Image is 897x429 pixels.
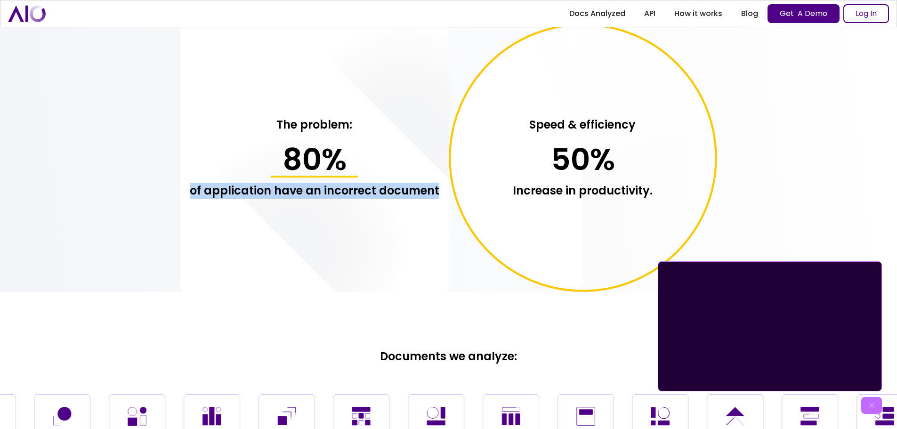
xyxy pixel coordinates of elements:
[662,266,878,387] iframe: AIO - powering financial decision making
[732,5,768,22] a: Blog
[283,138,322,180] span: 80
[635,5,665,22] a: API
[8,5,46,22] a: home
[190,183,439,199] h3: of application have an incorrect document
[560,5,635,22] a: Docs Analyzed
[768,4,840,23] a: Get A Demo
[283,142,347,178] h1: %
[665,5,732,22] a: How it works
[276,117,352,133] h3: The problem:
[843,4,889,23] a: Log In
